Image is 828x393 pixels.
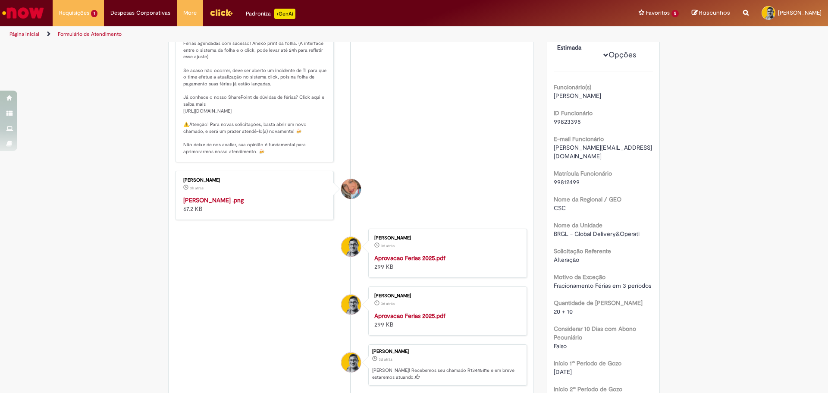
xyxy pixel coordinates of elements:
[554,83,591,91] b: Funcionário(s)
[6,26,546,42] ul: Trilhas de página
[183,9,197,17] span: More
[554,299,643,307] b: Quantidade de [PERSON_NAME]
[374,254,518,271] div: 299 KB
[554,195,621,203] b: Nome da Regional / GEO
[183,196,244,204] a: [PERSON_NAME] .png
[58,31,122,38] a: Formulário de Atendimento
[374,311,518,329] div: 299 KB
[183,178,327,183] div: [PERSON_NAME]
[190,185,204,191] span: 3h atrás
[699,9,730,17] span: Rascunhos
[374,254,445,262] a: Aprovacao Ferias 2025.pdf
[554,92,601,100] span: [PERSON_NAME]
[381,243,395,248] span: 3d atrás
[554,178,580,186] span: 99812499
[341,237,361,257] div: Gilberto Santos Da Silva Junior
[554,204,566,212] span: CSC
[554,308,573,315] span: 20 + 10
[183,196,327,213] div: 67.2 KB
[554,221,602,229] b: Nome da Unidade
[554,385,622,393] b: Início 2º Período de Gozo
[372,367,522,380] p: [PERSON_NAME]! Recebemos seu chamado R13445816 e em breve estaremos atuando.
[381,301,395,306] span: 3d atrás
[554,256,579,264] span: Alteração
[341,352,361,372] div: Gilberto Santos Da Silva Junior
[554,368,572,376] span: [DATE]
[381,301,395,306] time: 25/08/2025 17:25:08
[551,35,604,52] dt: Conclusão Estimada
[91,10,97,17] span: 1
[554,282,651,289] span: Fracionamento Férias em 3 períodos
[9,31,39,38] a: Página inicial
[210,6,233,19] img: click_logo_yellow_360x200.png
[671,10,679,17] span: 5
[554,359,621,367] b: Início 1º Período de Gozo
[379,357,392,362] time: 25/08/2025 17:26:09
[381,243,395,248] time: 25/08/2025 17:26:04
[341,179,361,199] div: Jacqueline Andrade Galani
[341,295,361,314] div: Gilberto Santos Da Silva Junior
[554,342,567,350] span: Falso
[374,293,518,299] div: [PERSON_NAME]
[274,9,295,19] p: +GenAi
[554,325,636,341] b: Considerar 10 Dias com Abono Pecuniário
[1,4,45,22] img: ServiceNow
[246,9,295,19] div: Padroniza
[554,144,652,160] span: [PERSON_NAME][EMAIL_ADDRESS][DOMAIN_NAME]
[554,273,605,281] b: Motivo da Exceção
[59,9,89,17] span: Requisições
[778,9,822,16] span: [PERSON_NAME]
[374,236,518,241] div: [PERSON_NAME]
[110,9,170,17] span: Despesas Corporativas
[175,344,527,386] li: Gilberto Santos Da Silva Junior
[646,9,670,17] span: Favoritos
[692,9,730,17] a: Rascunhos
[554,230,640,238] span: BRGL - Global Delivery&Operati
[372,349,522,354] div: [PERSON_NAME]
[379,357,392,362] span: 3d atrás
[554,109,593,117] b: ID Funcionário
[554,135,604,143] b: E-mail Funcionário
[190,185,204,191] time: 28/08/2025 14:15:21
[554,170,612,177] b: Matrícula Funcionário
[374,312,445,320] a: Aprovacao Ferias 2025.pdf
[554,247,611,255] b: Solicitação Referente
[554,118,581,126] span: 99823395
